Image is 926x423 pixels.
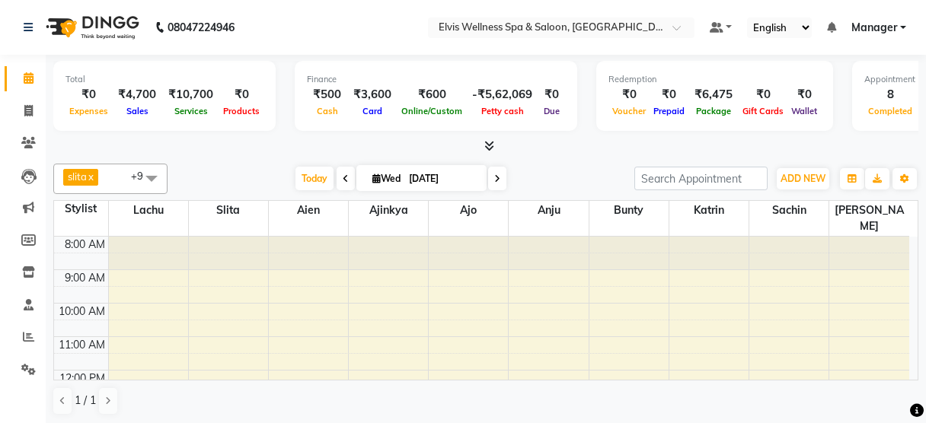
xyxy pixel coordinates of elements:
[608,73,821,86] div: Redemption
[162,86,219,103] div: ₹10,700
[669,201,749,220] span: Katrin
[131,170,155,182] span: +9
[62,237,108,253] div: 8:00 AM
[171,106,212,116] span: Services
[688,86,739,103] div: ₹6,475
[56,337,108,353] div: 11:00 AM
[168,6,235,49] b: 08047224946
[466,86,538,103] div: -₹5,62,069
[634,167,768,190] input: Search Appointment
[112,86,162,103] div: ₹4,700
[787,106,821,116] span: Wallet
[62,270,108,286] div: 9:00 AM
[269,201,348,220] span: Aien
[87,170,94,183] a: x
[429,201,508,220] span: Ajo
[219,106,263,116] span: Products
[864,86,916,103] div: 8
[398,86,466,103] div: ₹600
[477,106,528,116] span: Petty cash
[313,106,342,116] span: Cash
[864,106,916,116] span: Completed
[749,201,829,220] span: Sachin
[347,86,398,103] div: ₹3,600
[56,371,108,386] div: 12:00 PM
[295,167,334,190] span: Today
[123,106,152,116] span: Sales
[65,86,112,103] div: ₹0
[68,170,87,183] span: slita
[739,86,787,103] div: ₹0
[777,168,829,189] button: ADD NEW
[650,106,688,116] span: Prepaid
[75,393,96,409] span: 1 / 1
[369,173,404,184] span: Wed
[589,201,669,220] span: Bunty
[65,106,112,116] span: Expenses
[307,86,347,103] div: ₹500
[398,106,466,116] span: Online/Custom
[54,201,108,217] div: Stylist
[349,201,428,220] span: Ajinkya
[109,201,188,220] span: lachu
[219,86,263,103] div: ₹0
[56,304,108,320] div: 10:00 AM
[39,6,143,49] img: logo
[307,73,565,86] div: Finance
[509,201,588,220] span: Anju
[692,106,735,116] span: Package
[739,106,787,116] span: Gift Cards
[540,106,564,116] span: Due
[650,86,688,103] div: ₹0
[359,106,386,116] span: Card
[538,86,565,103] div: ₹0
[781,173,825,184] span: ADD NEW
[608,106,650,116] span: Voucher
[608,86,650,103] div: ₹0
[829,201,909,236] span: [PERSON_NAME]
[851,20,897,36] span: Manager
[189,201,268,220] span: slita
[404,167,481,190] input: 2025-09-03
[65,73,263,86] div: Total
[787,86,821,103] div: ₹0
